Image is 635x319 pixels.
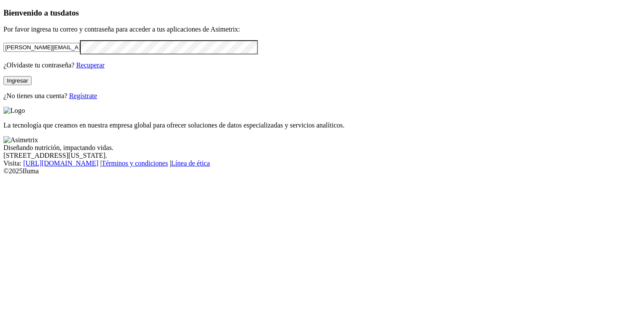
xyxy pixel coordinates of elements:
[3,76,32,85] button: Ingresar
[3,152,632,159] div: [STREET_ADDRESS][US_STATE].
[60,8,79,17] span: datos
[3,144,632,152] div: Diseñando nutrición, impactando vidas.
[3,8,632,18] h3: Bienvenido a tus
[3,107,25,115] img: Logo
[76,61,105,69] a: Recuperar
[102,159,168,167] a: Términos y condiciones
[69,92,97,99] a: Regístrate
[3,167,632,175] div: © 2025 Iluma
[171,159,210,167] a: Línea de ética
[3,92,632,100] p: ¿No tienes una cuenta?
[3,121,632,129] p: La tecnología que creamos en nuestra empresa global para ofrecer soluciones de datos especializad...
[23,159,98,167] a: [URL][DOMAIN_NAME]
[3,136,38,144] img: Asimetrix
[3,43,80,52] input: Tu correo
[3,159,632,167] div: Visita : | |
[3,26,632,33] p: Por favor ingresa tu correo y contraseña para acceder a tus aplicaciones de Asimetrix:
[3,61,632,69] p: ¿Olvidaste tu contraseña?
